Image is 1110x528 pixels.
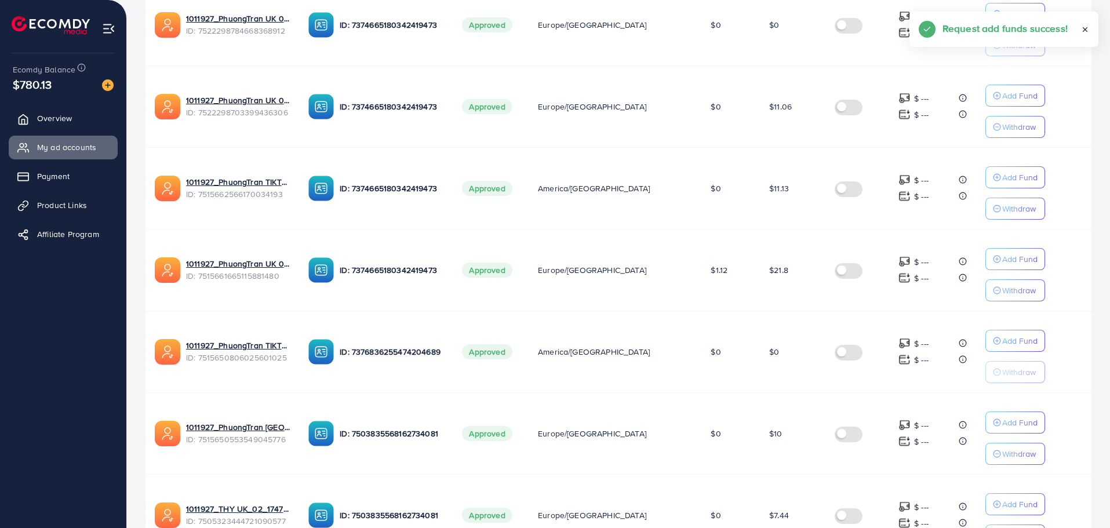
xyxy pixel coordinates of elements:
p: $ --- [914,10,929,24]
a: My ad accounts [9,136,118,159]
p: ID: 7374665180342419473 [340,100,443,114]
span: Approved [462,263,512,278]
span: America/[GEOGRAPHIC_DATA] [538,346,650,358]
img: top-up amount [898,108,911,121]
img: menu [102,22,115,35]
button: Add Fund [985,248,1045,270]
span: ID: 7515661665115881480 [186,270,290,282]
button: Add Fund [985,330,1045,352]
button: Withdraw [985,361,1045,383]
button: Withdraw [985,198,1045,220]
span: Europe/[GEOGRAPHIC_DATA] [538,509,646,521]
p: $ --- [914,173,929,187]
span: $11.13 [769,183,789,194]
img: ic-ads-acc.e4c84228.svg [155,94,180,119]
img: ic-ba-acc.ded83a64.svg [308,257,334,283]
img: top-up amount [898,92,911,104]
div: <span class='underline'>1011927_PhuongTran UK 01_1749873767691</span></br>7515650553549045776 [186,421,290,445]
span: $0 [711,183,720,194]
button: Withdraw [985,116,1045,138]
img: top-up amount [898,10,911,23]
button: Add Fund [985,493,1045,515]
img: top-up amount [898,27,911,39]
span: ID: 7515650553549045776 [186,434,290,445]
img: ic-ads-acc.e4c84228.svg [155,176,180,201]
span: Approved [462,426,512,441]
img: ic-ads-acc.e4c84228.svg [155,421,180,446]
img: ic-ba-acc.ded83a64.svg [308,502,334,528]
a: 1011927_THY UK_02_1747469301766 [186,503,290,515]
p: $ --- [914,418,929,432]
p: ID: 7503835568162734081 [340,508,443,522]
span: $0 [769,346,779,358]
p: Add Fund [1002,170,1038,184]
button: Withdraw [985,443,1045,465]
a: Product Links [9,194,118,217]
span: Europe/[GEOGRAPHIC_DATA] [538,101,646,112]
img: top-up amount [898,272,911,284]
span: $0 [711,346,720,358]
span: Overview [37,112,72,124]
p: $ --- [914,353,929,367]
span: $780.13 [13,76,52,93]
img: top-up amount [898,419,911,431]
p: ID: 7374665180342419473 [340,181,443,195]
span: America/[GEOGRAPHIC_DATA] [538,183,650,194]
span: $21.8 [769,264,788,276]
img: top-up amount [898,435,911,447]
a: Affiliate Program [9,223,118,246]
a: 1011927_PhuongTran TIKTOK US 01_1749873828056 [186,340,290,351]
p: Add Fund [1002,252,1038,266]
p: Withdraw [1002,283,1036,297]
span: $10 [769,428,782,439]
p: $ --- [914,108,929,122]
span: $0 [711,19,720,31]
img: image [102,79,114,91]
img: ic-ba-acc.ded83a64.svg [308,339,334,365]
span: Payment [37,170,70,182]
img: ic-ba-acc.ded83a64.svg [308,176,334,201]
button: Add Fund [985,85,1045,107]
a: Payment [9,165,118,188]
p: ID: 7376836255474204689 [340,345,443,359]
span: $0 [711,428,720,439]
div: <span class='underline'>1011927_PhuongTran UK 03_1751421675794</span></br>7522298784668368912 [186,13,290,37]
img: ic-ba-acc.ded83a64.svg [308,421,334,446]
img: logo [12,16,90,34]
img: top-up amount [898,337,911,349]
div: <span class='underline'>1011927_THY UK_02_1747469301766</span></br>7505323444721090577 [186,503,290,527]
img: ic-ads-acc.e4c84228.svg [155,12,180,38]
p: Add Fund [1002,497,1038,511]
p: Withdraw [1002,120,1036,134]
div: <span class='underline'>1011927_PhuongTran UK 04_1751421750373</span></br>7522298703399436306 [186,94,290,118]
button: Add Fund [985,3,1045,25]
p: Add Fund [1002,334,1038,348]
img: top-up amount [898,501,911,513]
div: <span class='underline'>1011927_PhuongTran TIKTOK US 02_1749876563912</span></br>7515662566170034193 [186,176,290,200]
div: <span class='underline'>1011927_PhuongTran TIKTOK US 01_1749873828056</span></br>7515650806025601025 [186,340,290,363]
span: Europe/[GEOGRAPHIC_DATA] [538,428,646,439]
span: Approved [462,99,512,114]
p: $ --- [914,271,929,285]
p: $ --- [914,435,929,449]
span: Europe/[GEOGRAPHIC_DATA] [538,264,646,276]
img: ic-ads-acc.e4c84228.svg [155,502,180,528]
span: ID: 7515662566170034193 [186,188,290,200]
img: top-up amount [898,174,911,186]
button: Add Fund [985,412,1045,434]
p: $ --- [914,190,929,203]
span: Approved [462,344,512,359]
span: Approved [462,508,512,523]
p: Add Fund [1002,7,1038,21]
span: $1.12 [711,264,727,276]
span: Approved [462,17,512,32]
span: Europe/[GEOGRAPHIC_DATA] [538,19,646,31]
span: ID: 7515650806025601025 [186,352,290,363]
p: Withdraw [1002,447,1036,461]
a: 1011927_PhuongTran UK 03_1751421675794 [186,13,290,24]
p: Withdraw [1002,365,1036,379]
button: Add Fund [985,166,1045,188]
p: Add Fund [1002,416,1038,429]
iframe: Chat [1061,476,1101,519]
